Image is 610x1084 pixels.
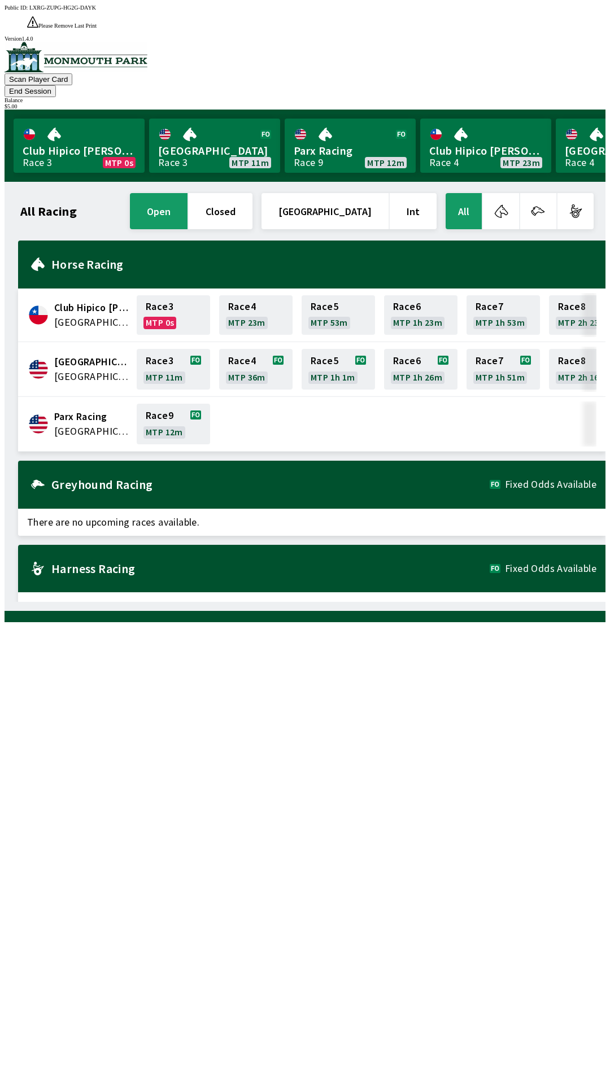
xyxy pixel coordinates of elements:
[311,302,338,311] span: Race 5
[558,373,607,382] span: MTP 2h 16m
[302,295,375,335] a: Race5MTP 53m
[505,480,596,489] span: Fixed Odds Available
[393,356,421,365] span: Race 6
[228,318,265,327] span: MTP 23m
[146,356,173,365] span: Race 3
[476,318,525,327] span: MTP 1h 53m
[311,373,355,382] span: MTP 1h 1m
[558,318,607,327] span: MTP 2h 23m
[311,356,338,365] span: Race 5
[393,302,421,311] span: Race 6
[384,349,457,390] a: Race6MTP 1h 26m
[311,318,348,327] span: MTP 53m
[5,97,605,103] div: Balance
[20,207,77,216] h1: All Racing
[228,373,265,382] span: MTP 36m
[5,103,605,110] div: $ 5.00
[146,373,183,382] span: MTP 11m
[54,409,130,424] span: Parx Racing
[262,193,389,229] button: [GEOGRAPHIC_DATA]
[429,158,459,167] div: Race 4
[503,158,540,167] span: MTP 23m
[367,158,404,167] span: MTP 12m
[137,404,210,444] a: Race9MTP 12m
[23,143,136,158] span: Club Hipico [PERSON_NAME]
[23,158,52,167] div: Race 3
[285,119,416,173] a: Parx RacingRace 9MTP 12m
[429,143,542,158] span: Club Hipico [PERSON_NAME]
[390,193,437,229] button: Int
[228,302,256,311] span: Race 4
[54,300,130,315] span: Club Hipico Concepcion
[420,119,551,173] a: Club Hipico [PERSON_NAME]Race 4MTP 23m
[51,480,490,489] h2: Greyhound Racing
[476,356,503,365] span: Race 7
[14,119,145,173] a: Club Hipico [PERSON_NAME]Race 3MTP 0s
[384,295,457,335] a: Race6MTP 1h 23m
[5,5,605,11] div: Public ID:
[54,369,130,384] span: United States
[189,193,252,229] button: closed
[29,5,96,11] span: LXRG-ZUPG-HG2G-DAYK
[54,424,130,439] span: United States
[137,349,210,390] a: Race3MTP 11m
[146,411,173,420] span: Race 9
[467,349,540,390] a: Race7MTP 1h 51m
[476,302,503,311] span: Race 7
[18,592,605,619] span: There are no upcoming races available.
[158,143,271,158] span: [GEOGRAPHIC_DATA]
[51,564,490,573] h2: Harness Racing
[38,23,97,29] span: Please Remove Last Print
[302,349,375,390] a: Race5MTP 1h 1m
[476,373,525,382] span: MTP 1h 51m
[5,36,605,42] div: Version 1.4.0
[146,427,183,436] span: MTP 12m
[105,158,133,167] span: MTP 0s
[232,158,269,167] span: MTP 11m
[219,295,293,335] a: Race4MTP 23m
[228,356,256,365] span: Race 4
[149,119,280,173] a: [GEOGRAPHIC_DATA]Race 3MTP 11m
[393,318,442,327] span: MTP 1h 23m
[146,318,174,327] span: MTP 0s
[467,295,540,335] a: Race7MTP 1h 53m
[5,73,72,85] button: Scan Player Card
[5,85,56,97] button: End Session
[558,356,586,365] span: Race 8
[219,349,293,390] a: Race4MTP 36m
[146,302,173,311] span: Race 3
[158,158,188,167] div: Race 3
[54,355,130,369] span: Fairmount Park
[137,295,210,335] a: Race3MTP 0s
[565,158,594,167] div: Race 4
[294,143,407,158] span: Parx Racing
[505,564,596,573] span: Fixed Odds Available
[5,42,147,72] img: venue logo
[51,260,596,269] h2: Horse Racing
[54,315,130,330] span: Chile
[393,373,442,382] span: MTP 1h 26m
[294,158,323,167] div: Race 9
[558,302,586,311] span: Race 8
[446,193,482,229] button: All
[130,193,188,229] button: open
[18,509,605,536] span: There are no upcoming races available.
